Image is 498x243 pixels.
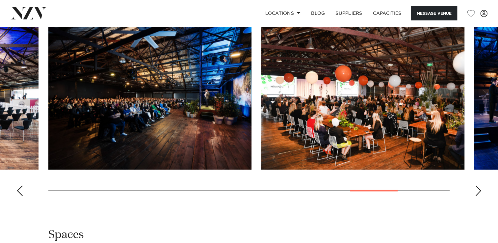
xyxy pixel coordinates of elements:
img: nzv-logo.png [11,7,46,19]
a: Capacities [368,6,407,20]
a: Locations [260,6,306,20]
button: Message Venue [411,6,457,20]
swiper-slide: 14 / 16 [261,20,464,170]
swiper-slide: 13 / 16 [48,20,251,170]
h2: Spaces [48,228,84,242]
a: SUPPLIERS [330,6,367,20]
a: BLOG [306,6,330,20]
